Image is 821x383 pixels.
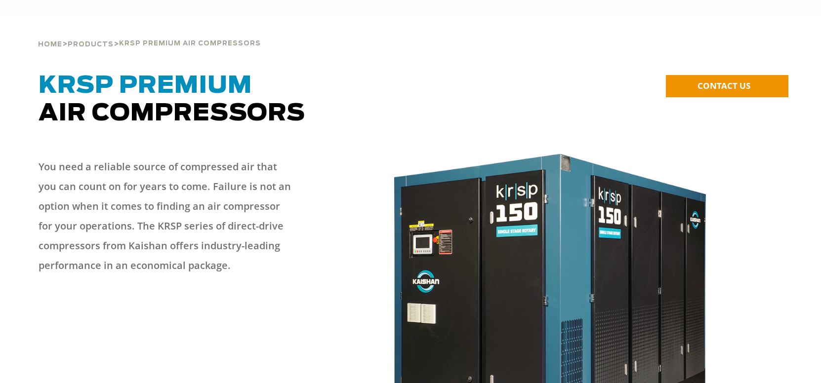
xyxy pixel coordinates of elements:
p: You need a reliable source of compressed air that you can count on for years to come. Failure is ... [39,157,295,275]
span: Air Compressors [39,74,305,125]
span: CONTACT US [698,80,750,91]
span: KRSP Premium [39,74,252,98]
div: > > [38,15,261,52]
span: Home [38,41,62,48]
span: Products [68,41,114,48]
a: CONTACT US [666,75,788,97]
span: krsp premium air compressors [119,40,261,47]
a: Home [38,39,62,48]
a: Products [68,39,114,48]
